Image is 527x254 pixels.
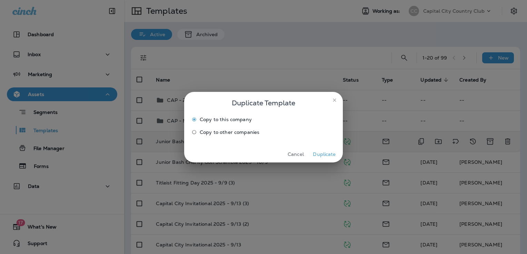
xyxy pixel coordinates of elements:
button: Cancel [283,149,309,160]
span: Copy to other companies [200,129,259,135]
span: Copy to this company [200,117,252,122]
button: Duplicate [311,149,337,160]
span: Duplicate Template [232,97,295,108]
button: close [329,95,340,106]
